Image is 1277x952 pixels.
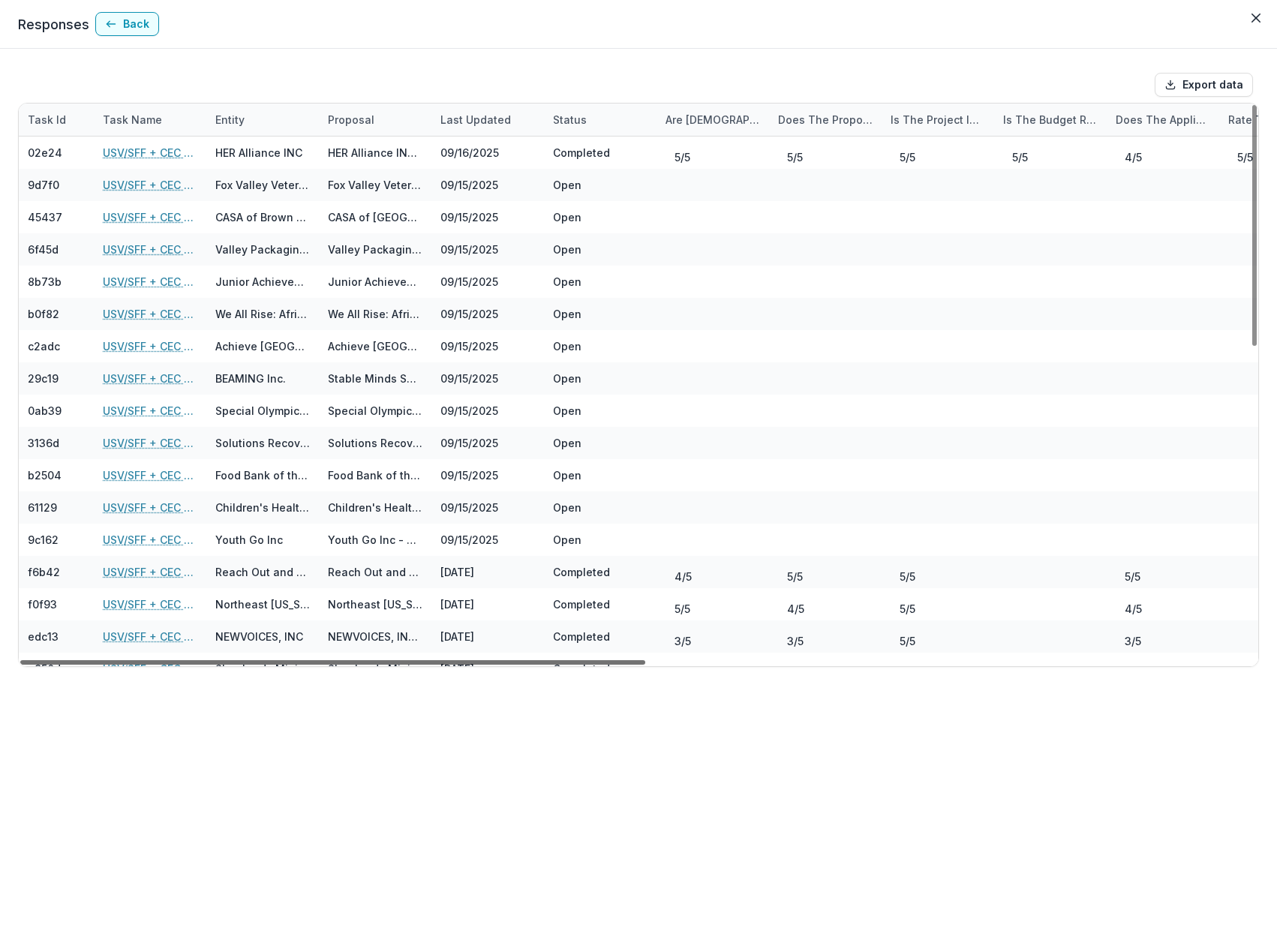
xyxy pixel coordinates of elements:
[28,435,59,451] div: 3136d
[215,564,310,580] div: Reach Out and Read, Inc.
[431,588,544,620] div: [DATE]
[328,209,422,225] div: CASA of [GEOGRAPHIC_DATA] - 2025 - Grant Application
[215,629,303,644] div: NEWVOICES, INC
[675,569,692,584] p: 4 / 5
[553,596,610,612] div: Completed
[103,564,197,580] a: USV/SFF + CEC Review
[1107,112,1219,128] div: Does the applicant have other funding sources?
[215,403,310,419] div: Special Olympics [US_STATE], INC.
[328,564,422,580] div: Reach Out and Read, Inc. - 2025 - Grant Application
[1107,104,1219,136] div: Does the applicant have other funding sources?
[215,371,286,386] div: BEAMING Inc.
[28,596,57,612] div: f0f93
[769,104,882,136] div: Does the proposal align with the vital conditions necessary to create a thriving community and fo...
[1125,149,1142,165] p: 4 / 5
[431,620,544,653] div: [DATE]
[675,149,690,165] p: 5 / 5
[1125,569,1140,584] p: 5 / 5
[215,500,310,515] div: Children's Healthcare of Atlanta Foundation
[553,306,581,322] div: Open
[19,112,75,128] div: Task Id
[553,564,610,580] div: Completed
[431,137,544,169] div: 09/16/2025
[431,169,544,201] div: 09/15/2025
[215,467,310,483] div: Food Bank of the Rockies Inc
[103,177,197,193] a: USV/SFF + CEC Review
[28,177,59,193] div: 9d7f0
[94,104,206,136] div: Task Name
[328,338,422,354] div: Achieve [GEOGRAPHIC_DATA] - 2025 - Grant Application
[431,104,544,136] div: Last Updated
[19,104,94,136] div: Task Id
[103,306,197,322] a: USV/SFF + CEC Review
[553,629,610,644] div: Completed
[28,629,59,644] div: edc13
[328,435,422,451] div: Solutions Recovery, Inc. - 2025 - Grant Application
[206,104,319,136] div: Entity
[328,274,422,290] div: Junior Achievement of [US_STATE] ([GEOGRAPHIC_DATA] Region) - 2025 - Grant Application
[328,306,422,322] div: We All Rise: African American Resource Center Inc. - 2025 - Grant Application
[900,569,915,584] p: 5 / 5
[319,104,431,136] div: Proposal
[787,149,803,165] p: 5 / 5
[431,395,544,427] div: 09/15/2025
[553,435,581,451] div: Open
[553,403,581,419] div: Open
[28,467,62,483] div: b2504
[319,112,383,128] div: Proposal
[431,266,544,298] div: 09/15/2025
[1237,149,1253,165] p: 5 / 5
[994,104,1107,136] div: Is the budget reasonable and well-justified?
[787,569,803,584] p: 5 / 5
[103,532,197,548] a: USV/SFF + CEC Review
[900,633,915,649] p: 5 / 5
[1012,149,1028,165] p: 5 / 5
[103,403,197,419] a: USV/SFF + CEC Review
[28,209,62,225] div: 45437
[553,500,581,515] div: Open
[544,104,657,136] div: Status
[900,149,915,165] p: 5 / 5
[553,209,581,225] div: Open
[553,242,581,257] div: Open
[28,403,62,419] div: 0ab39
[900,601,915,617] p: 5 / 5
[431,427,544,459] div: 09/15/2025
[1125,665,1142,681] p: 4 / 5
[431,233,544,266] div: 09/15/2025
[28,274,62,290] div: 8b73b
[431,491,544,524] div: 09/15/2025
[28,564,60,580] div: f6b42
[328,467,422,483] div: Food Bank of the Rockies Inc - 2025 - Grant Application
[215,338,310,354] div: Achieve [GEOGRAPHIC_DATA]
[328,629,422,644] div: NEWVOICES, INC - 2025 - Sponsorship Application Grant
[675,665,692,681] p: 4 / 5
[900,665,916,681] p: 3 / 5
[215,177,310,193] div: Fox Valley Veterans Council, Inc.
[769,112,882,128] div: Does the proposal align with the vital conditions necessary to create a thriving community and fo...
[215,596,310,612] div: Northeast [US_STATE] Land Trust
[553,338,581,354] div: Open
[28,242,59,257] div: 6f45d
[28,145,62,161] div: 02e24
[787,665,803,681] p: 5 / 5
[103,209,197,225] a: USV/SFF + CEC Review
[215,242,310,257] div: Valley Packaging Industries, Inc
[657,112,769,128] div: Are [DEMOGRAPHIC_DATA] Venture team members or shareholders giving their own time, talent, or fin...
[28,371,59,386] div: 29c19
[1125,601,1142,617] p: 4 / 5
[328,403,422,419] div: Special Olympics [US_STATE], INC. - 2025 - Grant Application
[328,145,422,161] div: HER Alliance INC - 2025 - Grant Application
[431,556,544,588] div: [DATE]
[553,532,581,548] div: Open
[431,298,544,330] div: 09/15/2025
[328,242,422,257] div: Valley Packaging Industries, Inc - 2025 - Grant Application
[28,500,57,515] div: 61129
[1244,6,1268,30] button: Close
[787,633,804,649] p: 3 / 5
